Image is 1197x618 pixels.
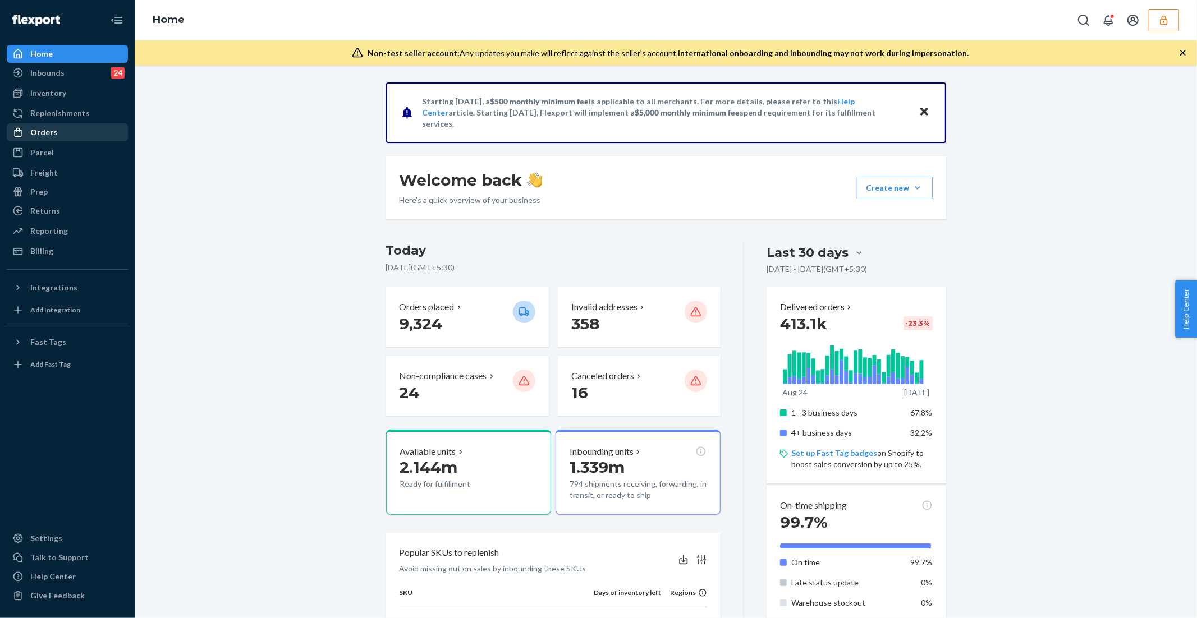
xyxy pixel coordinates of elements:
span: 67.8% [911,408,933,417]
p: Here’s a quick overview of your business [400,195,543,206]
div: Replenishments [30,108,90,119]
button: Canceled orders 16 [558,356,721,416]
div: Parcel [30,147,54,158]
div: Help Center [30,571,76,582]
a: Reporting [7,222,128,240]
div: Add Integration [30,305,80,315]
div: Freight [30,167,58,178]
span: 9,324 [400,314,443,333]
p: Invalid addresses [571,301,638,313]
a: Add Integration [7,301,128,319]
th: SKU [400,588,594,607]
p: Canceled orders [571,370,634,382]
button: Create new [857,177,933,199]
div: Regions [662,588,708,597]
p: Inbounding units [570,445,634,458]
a: Home [7,45,128,63]
span: 24 [400,383,420,402]
p: On time [791,557,902,568]
span: 413.1k [780,314,827,333]
button: Orders placed 9,324 [386,287,549,347]
div: Talk to Support [30,552,89,563]
a: Settings [7,529,128,547]
span: 0% [921,598,933,607]
div: Prep [30,186,48,197]
a: Parcel [7,144,128,162]
div: Home [30,48,53,59]
p: [DATE] ( GMT+5:30 ) [386,262,721,273]
div: Billing [30,246,53,257]
span: 99.7% [780,513,828,532]
span: 32.2% [911,428,933,437]
a: Set up Fast Tag badges [791,448,877,458]
th: Days of inventory left [594,588,662,607]
p: Warehouse stockout [791,597,902,608]
a: Freight [7,164,128,182]
a: Orders [7,123,128,141]
button: Open account menu [1122,9,1144,31]
div: Add Fast Tag [30,359,71,369]
ol: breadcrumbs [144,4,194,36]
a: Inventory [7,84,128,102]
p: 4+ business days [791,427,902,439]
p: Non-compliance cases [400,370,487,382]
button: Close [917,104,932,121]
p: [DATE] [904,387,929,398]
a: Billing [7,242,128,260]
button: Non-compliance cases 24 [386,356,549,416]
button: Integrations [7,279,128,297]
a: Prep [7,183,128,201]
p: 1 - 3 business days [791,407,902,418]
button: Available units2.144mReady for fulfillment [386,430,551,515]
a: Home [153,13,185,26]
img: hand-wave emoji [527,172,543,188]
div: Reporting [30,225,68,237]
button: Open Search Box [1072,9,1095,31]
span: $500 monthly minimum fee [490,96,589,106]
a: Talk to Support [7,548,128,566]
div: Orders [30,127,57,138]
div: Inventory [30,87,66,99]
span: $5,000 monthly minimum fee [635,108,740,117]
span: Non-test seller account: [368,48,460,58]
h3: Today [386,242,721,260]
span: 16 [571,383,588,402]
p: On-time shipping [780,499,847,512]
a: Returns [7,202,128,220]
button: Inbounding units1.339m794 shipments receiving, forwarding, in transit, or ready to ship [556,430,721,515]
div: Inbounds [30,67,65,79]
p: Popular SKUs to replenish [400,546,499,559]
span: 99.7% [911,557,933,567]
img: Flexport logo [12,15,60,26]
p: 794 shipments receiving, forwarding, in transit, or ready to ship [570,478,707,501]
p: Aug 24 [782,387,808,398]
div: Last 30 days [767,244,849,261]
button: Give Feedback [7,587,128,605]
div: Settings [30,533,62,544]
p: Avoid missing out on sales by inbounding these SKUs [400,563,586,574]
div: -23.3 % [904,316,933,330]
button: Delivered orders [780,301,854,313]
p: Ready for fulfillment [400,478,504,490]
p: Starting [DATE], a is applicable to all merchants. For more details, please refer to this article... [423,96,908,130]
span: 2.144m [400,458,458,477]
span: 358 [571,314,599,333]
div: Returns [30,205,60,216]
p: Orders placed [400,301,455,313]
div: Any updates you make will reflect against the seller's account. [368,48,969,59]
div: Give Feedback [30,590,85,601]
div: 24 [111,67,125,79]
button: Help Center [1175,280,1197,338]
a: Add Fast Tag [7,356,128,373]
button: Close Navigation [106,9,128,31]
span: 1.339m [570,458,625,477]
p: [DATE] - [DATE] ( GMT+5:30 ) [767,264,867,275]
p: Available units [400,445,456,458]
button: Open notifications [1097,9,1120,31]
span: 0% [921,578,933,587]
p: Late status update [791,577,902,588]
a: Help Center [7,568,128,585]
div: Integrations [30,282,77,293]
button: Invalid addresses 358 [558,287,721,347]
